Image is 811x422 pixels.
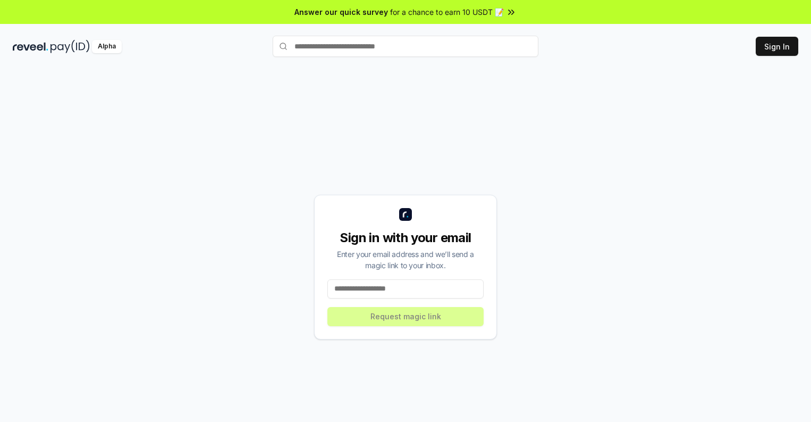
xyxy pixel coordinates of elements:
[327,229,484,246] div: Sign in with your email
[50,40,90,53] img: pay_id
[327,249,484,271] div: Enter your email address and we’ll send a magic link to your inbox.
[13,40,48,53] img: reveel_dark
[399,208,412,221] img: logo_small
[390,6,504,18] span: for a chance to earn 10 USDT 📝
[92,40,122,53] div: Alpha
[756,37,798,56] button: Sign In
[294,6,388,18] span: Answer our quick survey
